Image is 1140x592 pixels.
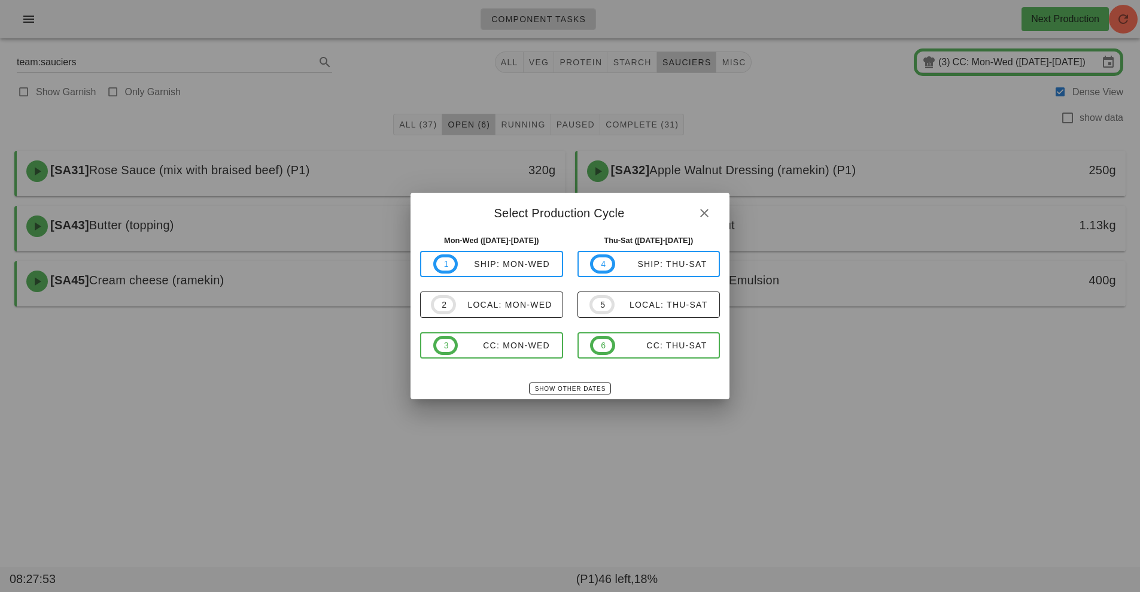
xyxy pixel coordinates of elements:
[441,298,446,311] span: 2
[600,257,605,271] span: 4
[443,339,448,352] span: 3
[604,236,693,245] strong: Thu-Sat ([DATE]-[DATE])
[615,341,707,350] div: CC: Thu-Sat
[615,300,708,309] div: local: Thu-Sat
[420,292,563,318] button: 2local: Mon-Wed
[600,298,604,311] span: 5
[534,385,606,392] span: Show Other Dates
[458,259,550,269] div: ship: Mon-Wed
[529,382,611,394] button: Show Other Dates
[600,339,605,352] span: 6
[456,300,552,309] div: local: Mon-Wed
[615,259,707,269] div: ship: Thu-Sat
[458,341,550,350] div: CC: Mon-Wed
[443,257,448,271] span: 1
[444,236,539,245] strong: Mon-Wed ([DATE]-[DATE])
[577,332,721,359] button: 6CC: Thu-Sat
[420,251,563,277] button: 1ship: Mon-Wed
[411,193,729,230] div: Select Production Cycle
[577,251,721,277] button: 4ship: Thu-Sat
[420,332,563,359] button: 3CC: Mon-Wed
[577,292,721,318] button: 5local: Thu-Sat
